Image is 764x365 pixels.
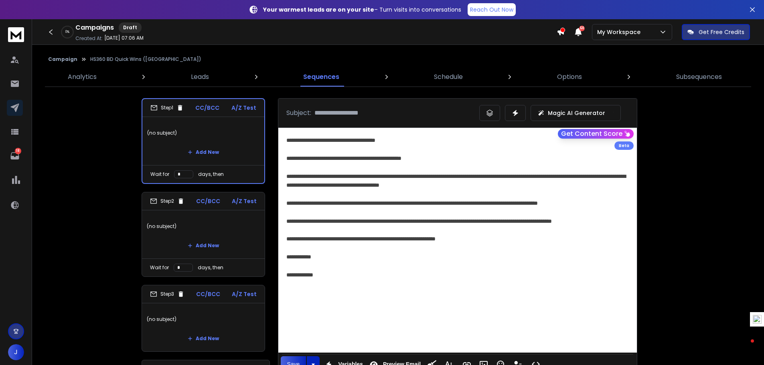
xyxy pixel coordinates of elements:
[8,344,24,360] button: J
[552,67,587,87] a: Options
[65,30,69,34] p: 0 %
[181,331,225,347] button: Add New
[75,35,103,42] p: Created At:
[597,28,644,36] p: My Workspace
[231,104,256,112] p: A/Z Test
[8,27,24,42] img: logo
[196,290,220,298] p: CC/BCC
[286,108,311,118] p: Subject:
[434,72,463,82] p: Schedule
[142,285,265,352] li: Step3CC/BCCA/Z Test(no subject)Add New
[198,264,223,271] p: days, then
[699,28,744,36] p: Get Free Credits
[557,72,582,82] p: Options
[682,24,750,40] button: Get Free Credits
[7,148,23,164] a: 18
[48,56,77,63] button: Campaign
[198,171,224,177] p: days, then
[470,6,513,14] p: Reach Out Now
[196,197,220,205] p: CC/BCC
[531,105,621,121] button: Magic AI Generator
[558,129,634,139] button: Get Content Score
[548,109,605,117] p: Magic AI Generator
[150,264,169,271] p: Wait for
[119,22,142,33] div: Draft
[150,104,184,111] div: Step 1
[68,72,97,82] p: Analytics
[671,67,727,87] a: Subsequences
[263,6,374,14] strong: Your warmest leads are on your site
[614,141,634,150] div: Beta
[429,67,468,87] a: Schedule
[303,72,339,82] p: Sequences
[90,56,201,63] p: HS360 BD Quick Wins ([GEOGRAPHIC_DATA])
[191,72,209,82] p: Leads
[195,104,219,112] p: CC/BCC
[181,144,225,160] button: Add New
[186,67,214,87] a: Leads
[150,198,184,205] div: Step 2
[232,197,257,205] p: A/Z Test
[468,3,516,16] a: Reach Out Now
[263,6,461,14] p: – Turn visits into conversations
[147,308,260,331] p: (no subject)
[147,122,259,144] p: (no subject)
[104,35,144,41] p: [DATE] 07:06 AM
[150,290,184,298] div: Step 3
[676,72,722,82] p: Subsequences
[63,67,101,87] a: Analytics
[147,215,260,238] p: (no subject)
[75,23,114,32] h1: Campaigns
[232,290,257,298] p: A/Z Test
[142,192,265,277] li: Step2CC/BCCA/Z Test(no subject)Add NewWait fordays, then
[181,238,225,254] button: Add New
[579,26,585,31] span: 50
[298,67,344,87] a: Sequences
[735,337,754,357] iframe: Intercom live chat
[142,98,265,184] li: Step1CC/BCCA/Z Test(no subject)Add NewWait fordays, then
[150,171,169,177] p: Wait for
[15,148,21,154] p: 18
